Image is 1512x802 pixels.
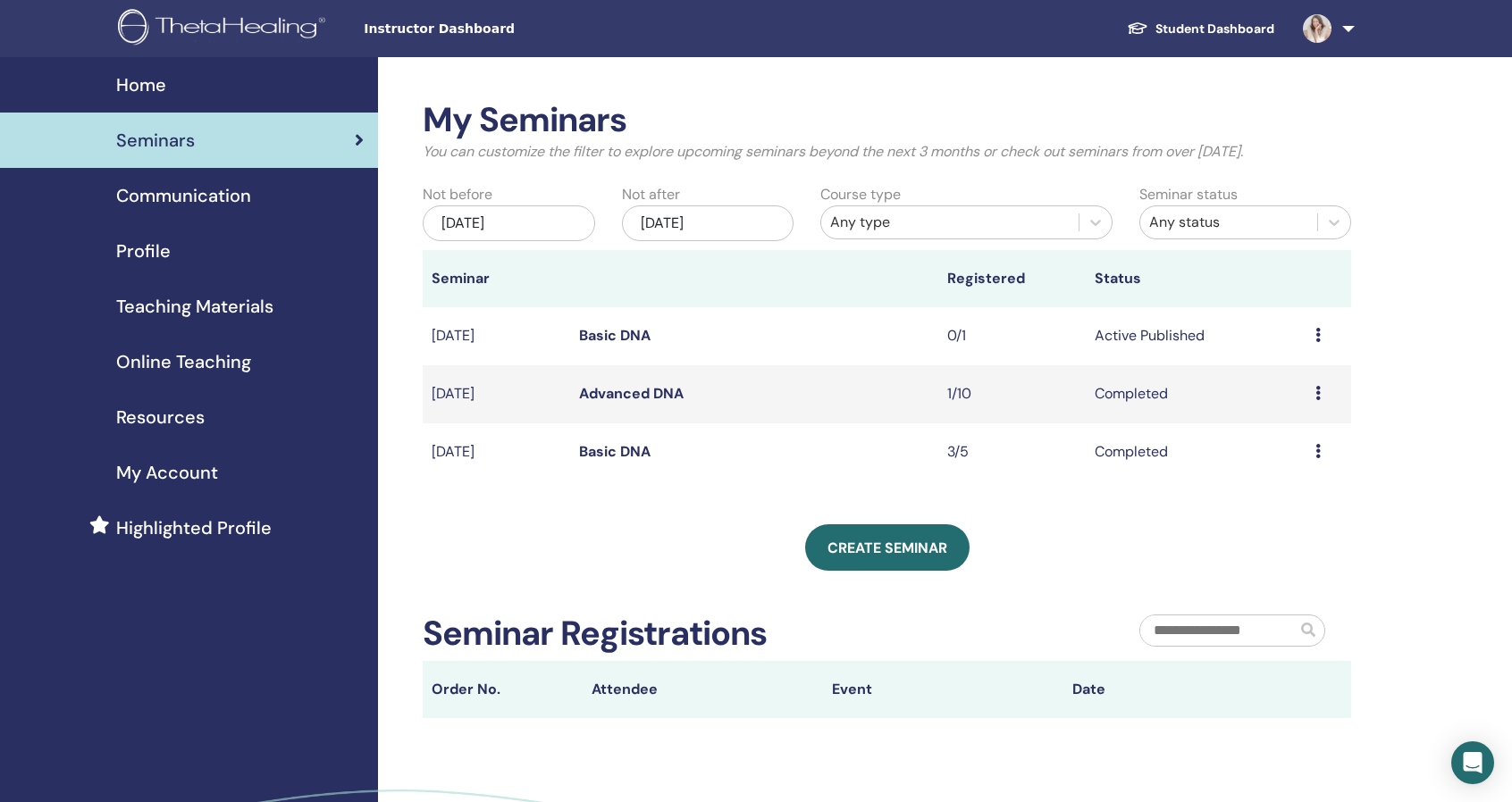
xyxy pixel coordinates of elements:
[423,205,595,241] div: [DATE]
[1113,13,1289,46] a: Student Dashboard
[1303,14,1331,43] img: default.jpg
[938,423,1086,481] td: 3/5
[1149,212,1308,233] div: Any status
[1139,184,1238,205] label: Seminar status
[830,212,1069,233] div: Any type
[116,71,166,98] span: Home
[423,365,570,423] td: [DATE]
[423,141,1351,163] p: You can customize the filter to explore upcoming seminars beyond the next 3 months or check out s...
[1086,250,1306,307] th: Status
[1127,21,1148,36] img: graduation-cap-white.svg
[423,614,767,655] h2: Seminar Registrations
[583,661,823,718] th: Attendee
[364,20,632,38] span: Instructor Dashboard
[116,127,195,154] span: Seminars
[116,182,251,209] span: Communication
[938,250,1086,307] th: Registered
[116,293,273,320] span: Teaching Materials
[622,205,794,241] div: [DATE]
[579,384,684,403] a: Advanced DNA
[805,524,970,571] a: Create seminar
[423,100,1351,141] h2: My Seminars
[118,9,332,49] img: logo.png
[423,250,570,307] th: Seminar
[938,307,1086,365] td: 0/1
[423,661,583,718] th: Order No.
[827,539,947,557] span: Create seminar
[1086,307,1306,365] td: Active Published
[823,661,1063,718] th: Event
[1086,365,1306,423] td: Completed
[423,307,570,365] td: [DATE]
[1063,661,1304,718] th: Date
[116,348,251,375] span: Online Teaching
[116,459,218,486] span: My Account
[579,442,651,461] a: Basic DNA
[423,423,570,481] td: [DATE]
[1086,423,1306,481] td: Completed
[1451,741,1494,784] div: Open Intercom Messenger
[579,326,651,345] a: Basic DNA
[938,365,1086,423] td: 1/10
[423,184,492,205] label: Not before
[116,514,272,541] span: Highlighted Profile
[116,238,171,264] span: Profile
[820,184,901,205] label: Course type
[116,404,205,430] span: Resources
[622,184,680,205] label: Not after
